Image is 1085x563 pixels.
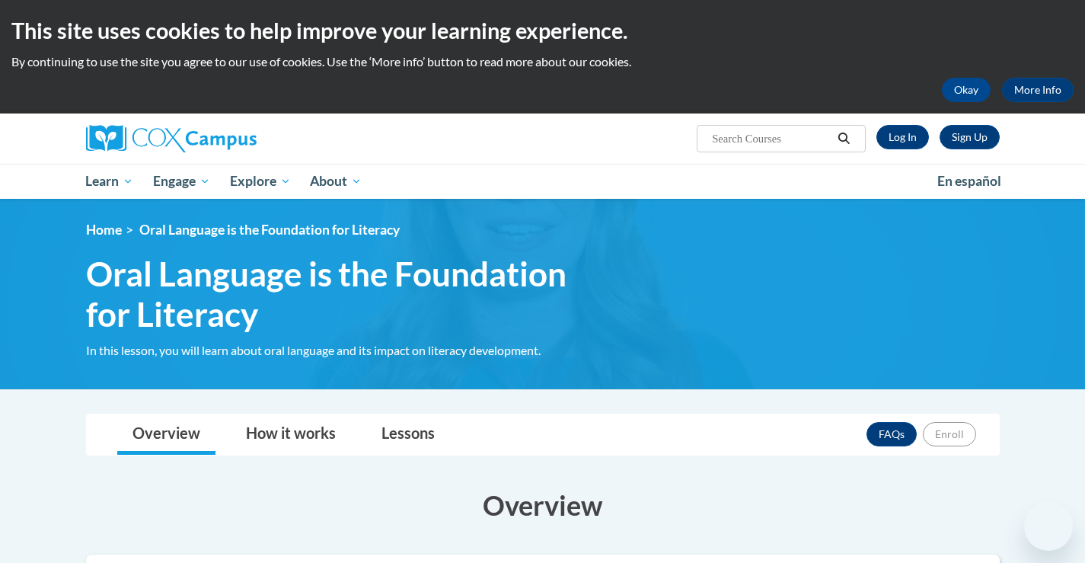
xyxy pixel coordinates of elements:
[230,172,291,190] span: Explore
[876,125,929,149] a: Log In
[117,414,215,455] a: Overview
[153,172,210,190] span: Engage
[11,15,1074,46] h2: This site uses cookies to help improve your learning experience.
[143,164,220,199] a: Engage
[86,222,122,238] a: Home
[366,414,450,455] a: Lessons
[300,164,372,199] a: About
[1024,502,1073,551] iframe: Button to launch messaging window
[866,422,917,446] a: FAQs
[86,125,375,152] a: Cox Campus
[310,172,362,190] span: About
[942,78,991,102] button: Okay
[937,173,1001,189] span: En español
[832,130,855,148] button: Search
[85,172,133,190] span: Learn
[923,422,976,446] button: Enroll
[76,164,144,199] a: Learn
[86,254,611,334] span: Oral Language is the Foundation for Literacy
[927,165,1011,197] a: En español
[940,125,1000,149] a: Register
[220,164,301,199] a: Explore
[710,130,832,148] input: Search Courses
[231,414,351,455] a: How it works
[86,125,257,152] img: Cox Campus
[139,222,400,238] span: Oral Language is the Foundation for Literacy
[1002,78,1074,102] a: More Info
[86,486,1000,524] h3: Overview
[63,164,1023,199] div: Main menu
[86,342,611,359] div: In this lesson, you will learn about oral language and its impact on literacy development.
[11,53,1074,70] p: By continuing to use the site you agree to our use of cookies. Use the ‘More info’ button to read...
